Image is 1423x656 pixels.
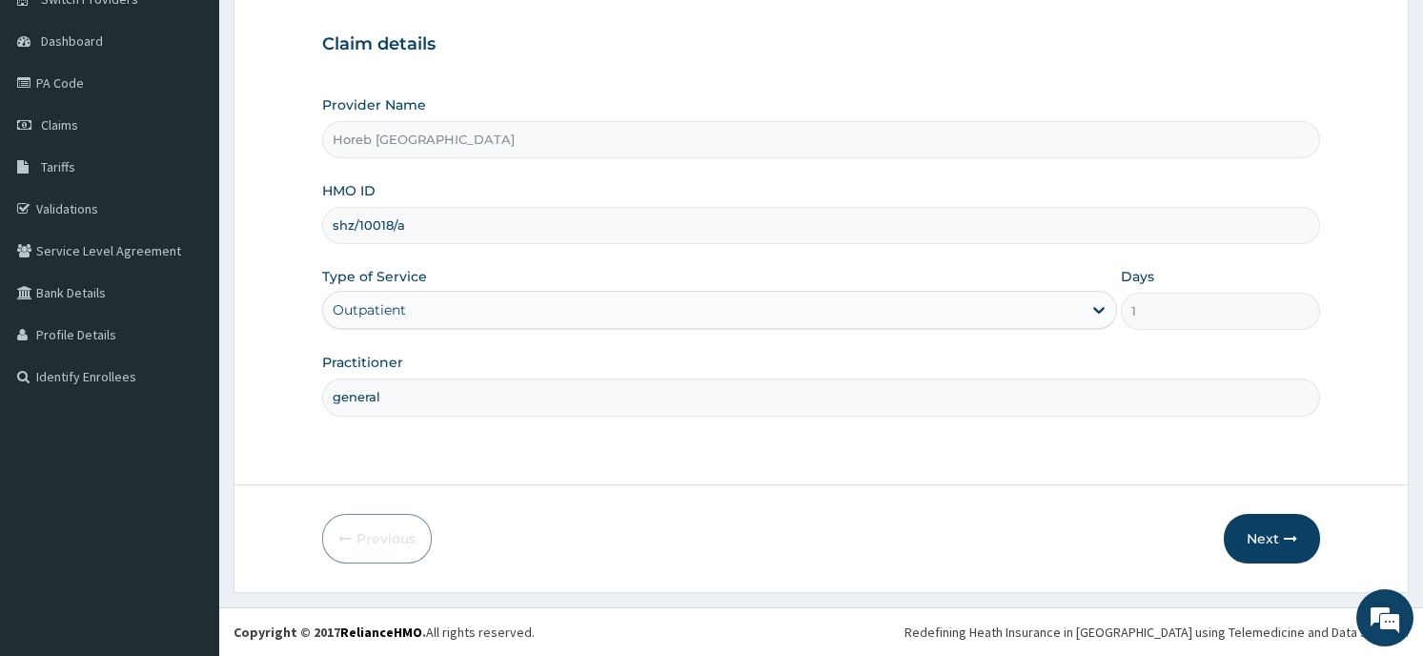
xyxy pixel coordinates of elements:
[99,107,320,132] div: Chat with us now
[10,446,363,513] textarea: Type your message and hit 'Enter'
[322,207,1319,244] input: Enter HMO ID
[41,116,78,133] span: Claims
[322,181,376,200] label: HMO ID
[313,10,358,55] div: Minimize live chat window
[340,624,422,641] a: RelianceHMO
[111,203,263,396] span: We're online!
[322,95,426,114] label: Provider Name
[35,95,77,143] img: d_794563401_company_1708531726252_794563401
[41,32,103,50] span: Dashboard
[1224,514,1320,564] button: Next
[1121,267,1154,286] label: Days
[322,379,1319,416] input: Enter Name
[219,607,1423,656] footer: All rights reserved.
[41,158,75,175] span: Tariffs
[322,267,427,286] label: Type of Service
[322,34,1319,55] h3: Claim details
[322,353,403,372] label: Practitioner
[333,300,406,319] div: Outpatient
[905,623,1409,642] div: Redefining Heath Insurance in [GEOGRAPHIC_DATA] using Telemedicine and Data Science!
[234,624,426,641] strong: Copyright © 2017 .
[322,514,432,564] button: Previous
